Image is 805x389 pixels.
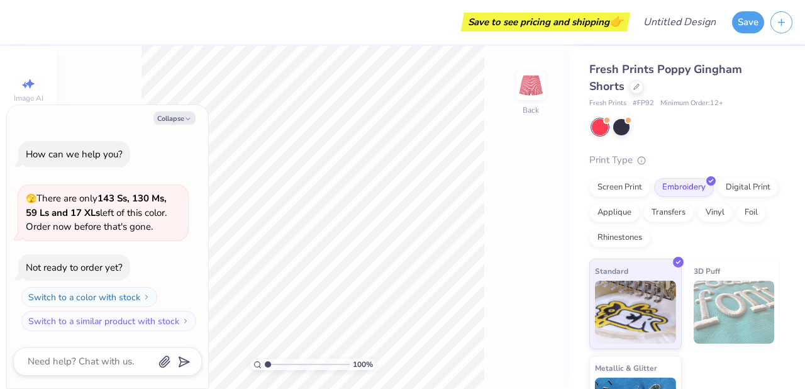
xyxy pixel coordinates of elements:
[633,9,726,35] input: Untitled Design
[589,228,650,247] div: Rhinestones
[143,293,150,301] img: Switch to a color with stock
[153,111,196,125] button: Collapse
[643,203,694,222] div: Transfers
[523,104,539,116] div: Back
[694,281,775,344] img: 3D Puff
[595,281,676,344] img: Standard
[595,361,657,375] span: Metallic & Glitter
[21,311,196,331] button: Switch to a similar product with stock
[14,93,43,103] span: Image AI
[732,11,764,33] button: Save
[694,264,720,278] span: 3D Puff
[26,261,123,274] div: Not ready to order yet?
[697,203,733,222] div: Vinyl
[26,193,36,205] span: 🫣
[654,178,714,197] div: Embroidery
[464,13,627,31] div: Save to see pricing and shipping
[353,359,373,370] span: 100 %
[595,264,628,278] span: Standard
[736,203,766,222] div: Foil
[718,178,779,197] div: Digital Print
[633,98,654,109] span: # FP92
[589,203,640,222] div: Applique
[660,98,723,109] span: Minimum Order: 12 +
[589,153,780,167] div: Print Type
[182,317,189,325] img: Switch to a similar product with stock
[589,98,626,109] span: Fresh Prints
[21,287,157,307] button: Switch to a color with stock
[589,62,742,94] span: Fresh Prints Poppy Gingham Shorts
[26,192,167,233] span: There are only left of this color. Order now before that's gone.
[609,14,623,29] span: 👉
[589,178,650,197] div: Screen Print
[26,192,167,219] strong: 143 Ss, 130 Ms, 59 Ls and 17 XLs
[518,73,543,98] img: Back
[26,148,123,161] div: How can we help you?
